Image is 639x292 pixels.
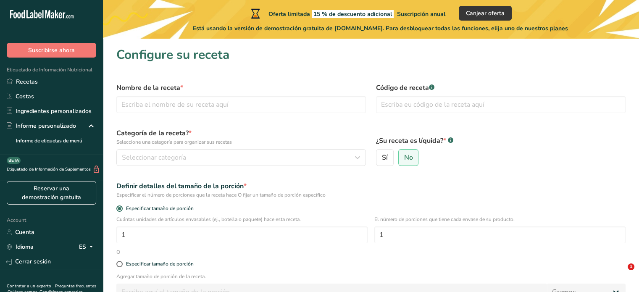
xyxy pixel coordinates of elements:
[7,43,96,58] button: Suscribirse ahora
[116,191,626,199] div: Especificar el número de porciones que la receta hace O fijar un tamaño de porción específico
[122,153,186,163] span: Seleccionar categoría
[116,128,366,146] label: Categoría de la receta?
[7,121,76,130] div: Informe personalizado
[459,6,512,21] button: Canjear oferta
[123,205,194,212] span: Especificar tamaño de porción
[397,10,445,18] span: Suscripción anual
[116,138,366,146] p: Seleccione una categoría para organizar sus recetas
[7,181,96,205] a: Reservar una demostración gratuita
[7,283,53,289] a: Contratar a un experto .
[404,153,413,162] span: No
[116,273,626,280] p: Agregar tamaño de porción de la receta.
[374,216,626,223] p: El número de porciones que tiene cada envase de su producto.
[376,96,626,113] input: Escriba eu código de la receta aquí
[116,216,368,223] p: Cuántas unidades de artículos envasables (ej., botella o paquete) hace esta receta.
[116,96,366,113] input: Escriba el nombre de su receta aquí
[471,210,639,269] iframe: Intercom notifications mensaje
[249,8,445,18] div: Oferta limitada
[28,46,75,55] span: Suscribirse ahora
[111,248,125,256] div: O
[79,242,96,252] div: ES
[376,136,626,146] label: ¿Su receta es líquida?
[376,83,626,93] label: Código de receta
[550,24,568,32] span: planes
[116,181,626,191] div: Definir detalles del tamaño de la porción
[7,239,34,254] a: Idioma
[116,83,366,93] label: Nombre de la receta
[610,263,631,284] iframe: Intercom live chat
[466,9,505,18] span: Canjear oferta
[116,149,366,166] button: Seleccionar categoría
[382,153,388,162] span: Sí
[628,263,634,270] span: 1
[126,261,194,267] div: Especificar tamaño de porción
[193,24,568,33] span: Está usando la versión de demostración gratuita de [DOMAIN_NAME]. Para desbloquear todas las func...
[312,10,394,18] span: 15 % de descuento adicional
[7,157,21,164] div: BETA
[116,45,626,64] h1: Configure su receta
